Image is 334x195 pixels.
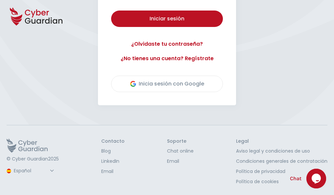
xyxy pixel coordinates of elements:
div: Inicia sesión con Google [130,80,204,88]
a: Email [167,158,194,165]
a: Email [101,168,125,175]
a: ¿Olvidaste tu contraseña? [111,40,223,48]
h3: Soporte [167,138,194,144]
a: Chat online [167,148,194,155]
a: ¿No tienes una cuenta? Regístrate [111,55,223,62]
h3: Legal [236,138,327,144]
p: © Cyber Guardian 2025 [7,156,59,162]
a: Blog [101,148,125,155]
a: Aviso legal y condiciones de uso [236,148,327,155]
span: Chat [290,175,301,183]
a: LinkedIn [101,158,125,165]
h3: Contacto [101,138,125,144]
a: Política de privacidad [236,168,327,175]
iframe: chat widget [306,169,327,188]
button: Inicia sesión con Google [111,76,223,92]
img: region-logo [7,169,11,173]
a: Política de cookies [236,178,327,185]
a: Condiciones generales de contratación [236,158,327,165]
